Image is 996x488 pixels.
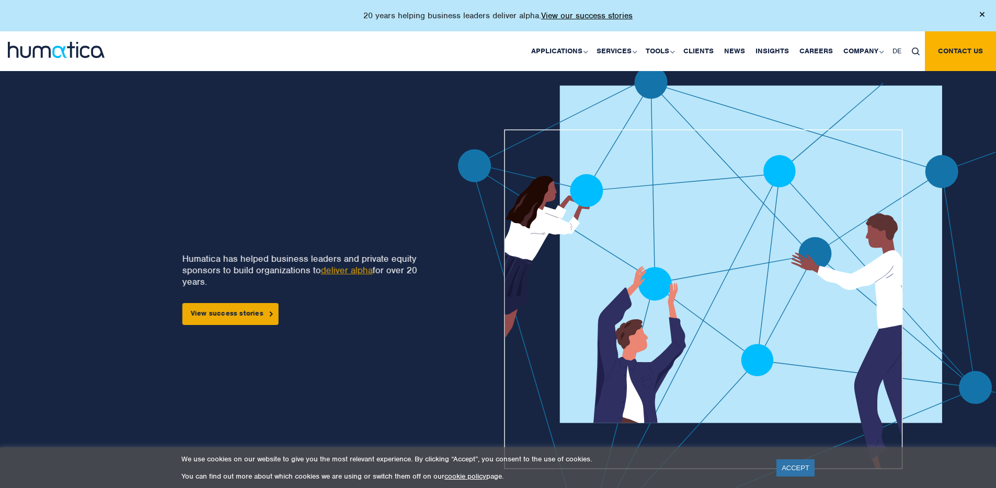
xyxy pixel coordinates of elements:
img: arrowicon [270,311,273,316]
img: search_icon [912,48,920,55]
a: News [719,31,750,71]
p: We use cookies on our website to give you the most relevant experience. By clicking “Accept”, you... [181,455,763,463]
a: DE [887,31,907,71]
span: DE [892,47,901,55]
a: Clients [678,31,719,71]
a: Insights [750,31,794,71]
a: Tools [640,31,678,71]
p: You can find out more about which cookies we are using or switch them off on our page. [181,472,763,481]
p: 20 years helping business leaders deliver alpha. [363,10,633,21]
p: Humatica has helped business leaders and private equity sponsors to build organizations to for ov... [182,253,424,287]
a: Applications [526,31,591,71]
a: ACCEPT [776,459,815,477]
a: View success stories [182,303,278,325]
a: Company [838,31,887,71]
a: deliver alpha [320,264,372,276]
a: Careers [794,31,838,71]
a: View our success stories [541,10,633,21]
a: cookie policy [444,472,486,481]
img: logo [8,42,105,58]
a: Contact us [925,31,996,71]
a: Services [591,31,640,71]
